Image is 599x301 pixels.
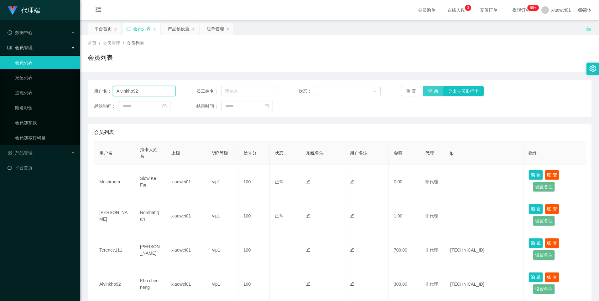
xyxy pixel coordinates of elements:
[21,0,40,20] h1: 代理端
[8,8,40,13] a: 代理端
[8,30,33,35] span: 数据中心
[545,204,559,214] button: 账 变
[275,150,284,156] span: 状态
[135,165,166,199] td: Siow Ke Fan
[425,179,438,184] span: 非代理
[529,170,543,180] button: 编 辑
[94,103,119,110] span: 起始时间：
[207,233,238,267] td: vip1
[171,150,180,156] span: 上级
[196,88,221,94] span: 员工姓名：
[162,104,167,108] i: 图标: calendar
[533,182,555,192] button: 设置备注
[306,213,310,218] i: 图标: edit
[133,23,151,35] div: 会员列表
[94,88,113,94] span: 用户名：
[528,5,539,11] sup: 1192
[166,199,207,233] td: xiaowei01
[306,282,310,286] i: 图标: edit
[467,5,469,11] p: 3
[401,86,421,96] button: 重 置
[394,150,403,156] span: 金额
[166,233,207,267] td: xiaowei01
[589,65,596,72] i: 图标: setting
[126,27,131,31] i: 图标: sync
[15,71,75,84] a: 充值列表
[306,247,310,252] i: 图标: edit
[153,27,156,31] i: 图标: close
[221,86,278,96] input: 请输入
[529,238,543,248] button: 编 辑
[15,116,75,129] a: 会员加扣款
[238,165,270,199] td: 100
[477,8,501,12] span: 充值订单
[207,165,238,199] td: vip1
[196,103,221,110] span: 结束时间：
[350,179,354,184] i: 图标: edit
[15,131,75,144] a: 会员加减打码量
[191,27,195,31] i: 图标: close
[207,199,238,233] td: vip1
[226,27,230,31] i: 图标: close
[123,41,124,46] span: /
[88,53,113,62] h1: 会员列表
[113,86,176,96] input: 请输入
[15,101,75,114] a: 赠送彩金
[586,25,591,31] i: 图标: unlock
[545,272,559,282] button: 账 变
[140,147,158,159] span: 持卡人姓名
[135,199,166,233] td: Norshafiqah
[445,233,523,267] td: [TECHNICAL_ID]
[103,41,120,46] span: 会员管理
[444,8,468,12] span: 在线人数
[166,165,207,199] td: xiaowei01
[389,199,420,233] td: 1.00
[8,45,12,50] i: 图标: table
[529,150,537,156] span: 操作
[238,199,270,233] td: 100
[509,8,533,12] span: 提现订单
[350,247,354,252] i: 图标: edit
[8,45,33,50] span: 会员管理
[8,161,75,174] a: 图标: dashboard平台首页
[15,86,75,99] a: 提现列表
[94,165,135,199] td: Mushroom
[168,23,190,35] div: 产品预设置
[545,238,559,248] button: 账 变
[389,165,420,199] td: 0.00
[578,8,583,12] i: 图标: global
[533,250,555,260] button: 设置备注
[350,150,367,156] span: 用户备注
[88,41,96,46] span: 首页
[135,233,166,267] td: [PERSON_NAME]
[8,150,12,155] i: 图标: appstore-o
[425,150,434,156] span: 代理
[265,104,269,108] i: 图标: calendar
[94,233,135,267] td: Terence111
[8,6,18,15] img: logo.9652507e.png
[275,213,284,218] span: 正常
[533,284,555,294] button: 设置备注
[425,282,438,287] span: 非代理
[94,23,112,35] div: 平台首页
[212,150,228,156] span: VIP等级
[8,30,12,35] i: 图标: check-circle-o
[99,41,100,46] span: /
[275,179,284,184] span: 正常
[243,150,257,156] span: 信誉分
[306,150,324,156] span: 系统备注
[529,272,543,282] button: 编 辑
[425,247,438,253] span: 非代理
[389,233,420,267] td: 700.00
[299,88,314,94] span: 状态：
[533,216,555,226] button: 设置备注
[99,150,112,156] span: 用户名
[545,170,559,180] button: 账 变
[350,282,354,286] i: 图标: edit
[206,23,224,35] div: 注单管理
[127,41,144,46] span: 会员列表
[423,86,443,96] button: 查 询
[465,5,471,11] sup: 3
[94,129,114,136] span: 会员列表
[350,213,354,218] i: 图标: edit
